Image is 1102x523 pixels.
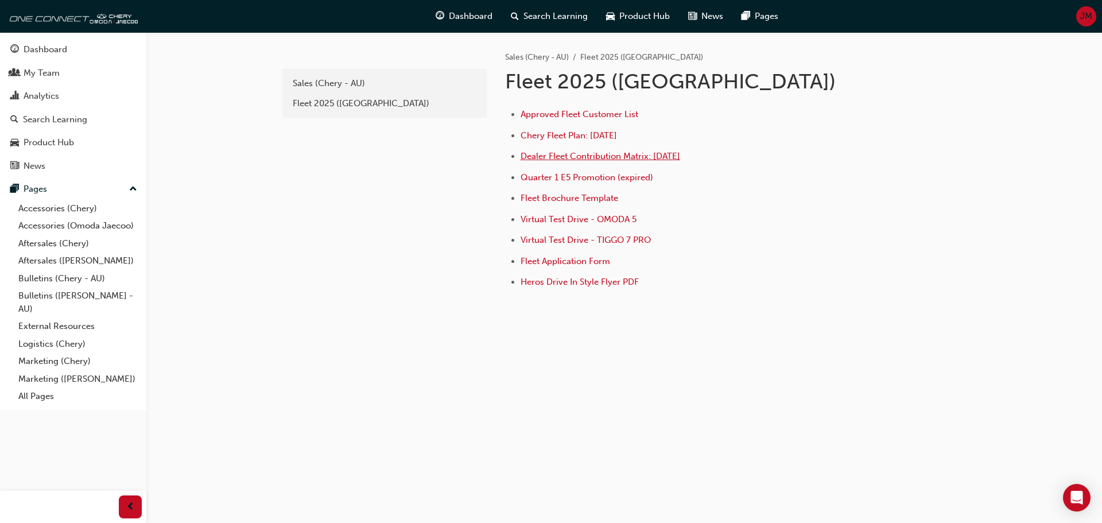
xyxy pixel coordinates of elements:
[14,388,142,405] a: All Pages
[688,9,697,24] span: news-icon
[5,86,142,107] a: Analytics
[449,10,492,23] span: Dashboard
[5,156,142,177] a: News
[521,193,618,203] a: Fleet Brochure Template
[436,9,444,24] span: guage-icon
[521,256,610,266] a: Fleet Application Form
[1063,484,1091,512] div: Open Intercom Messenger
[6,5,138,28] img: oneconnect
[10,115,18,125] span: search-icon
[521,214,637,224] a: Virtual Test Drive - OMODA 5
[5,39,142,60] a: Dashboard
[10,45,19,55] span: guage-icon
[10,161,19,172] span: news-icon
[14,252,142,270] a: Aftersales ([PERSON_NAME])
[597,5,679,28] a: car-iconProduct Hub
[24,183,47,196] div: Pages
[5,37,142,179] button: DashboardMy TeamAnalyticsSearch LearningProduct HubNews
[23,113,87,126] div: Search Learning
[732,5,787,28] a: pages-iconPages
[5,63,142,84] a: My Team
[521,172,653,183] a: Quarter 1 E5 Promotion (expired)
[521,277,639,287] a: Heros Drive In Style Flyer PDF
[1076,6,1096,26] button: JM
[24,136,74,149] div: Product Hub
[10,68,19,79] span: people-icon
[14,352,142,370] a: Marketing (Chery)
[14,287,142,317] a: Bulletins ([PERSON_NAME] - AU)
[24,160,45,173] div: News
[10,138,19,148] span: car-icon
[14,217,142,235] a: Accessories (Omoda Jaecoo)
[10,91,19,102] span: chart-icon
[606,9,615,24] span: car-icon
[502,5,597,28] a: search-iconSearch Learning
[293,97,476,110] div: Fleet 2025 ([GEOGRAPHIC_DATA])
[14,200,142,218] a: Accessories (Chery)
[521,235,651,245] a: Virtual Test Drive - TIGGO 7 PRO
[10,184,19,195] span: pages-icon
[287,94,482,114] a: Fleet 2025 ([GEOGRAPHIC_DATA])
[1080,10,1092,23] span: JM
[24,90,59,103] div: Analytics
[521,109,638,119] a: Approved Fleet Customer List
[5,132,142,153] a: Product Hub
[505,69,882,94] h1: Fleet 2025 ([GEOGRAPHIC_DATA])
[755,10,778,23] span: Pages
[523,10,588,23] span: Search Learning
[511,9,519,24] span: search-icon
[24,43,67,56] div: Dashboard
[293,77,476,90] div: Sales (Chery - AU)
[14,317,142,335] a: External Resources
[521,151,680,161] a: Dealer Fleet Contribution Matrix: [DATE]
[742,9,750,24] span: pages-icon
[14,370,142,388] a: Marketing ([PERSON_NAME])
[619,10,670,23] span: Product Hub
[287,73,482,94] a: Sales (Chery - AU)
[5,179,142,200] button: Pages
[426,5,502,28] a: guage-iconDashboard
[14,235,142,253] a: Aftersales (Chery)
[14,335,142,353] a: Logistics (Chery)
[129,182,137,197] span: up-icon
[701,10,723,23] span: News
[679,5,732,28] a: news-iconNews
[580,51,703,64] li: Fleet 2025 ([GEOGRAPHIC_DATA])
[521,130,617,141] a: Chery Fleet Plan: [DATE]
[24,67,60,80] div: My Team
[505,52,569,62] a: Sales (Chery - AU)
[14,270,142,288] a: Bulletins (Chery - AU)
[126,500,135,514] span: prev-icon
[5,109,142,130] a: Search Learning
